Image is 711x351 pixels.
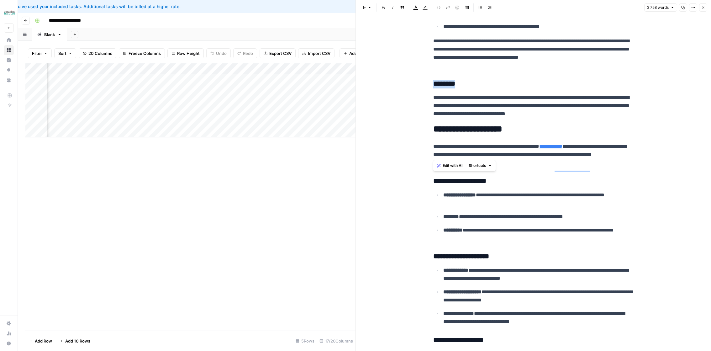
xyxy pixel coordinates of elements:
[298,48,334,58] button: Import CSV
[129,50,161,56] span: Freeze Columns
[177,50,200,56] span: Row Height
[4,328,14,338] a: Usage
[340,48,377,58] button: Add Column
[28,48,52,58] button: Filter
[119,48,165,58] button: Freeze Columns
[443,163,462,168] span: Edit with AI
[4,45,14,55] a: Browse
[79,48,116,58] button: 20 Columns
[349,50,373,56] span: Add Column
[25,336,56,346] button: Add Row
[44,31,55,38] div: Blank
[35,338,52,344] span: Add Row
[4,318,14,328] a: Settings
[243,50,253,56] span: Redo
[56,336,94,346] button: Add 10 Rows
[88,50,112,56] span: 20 Columns
[317,336,355,346] div: 17/20 Columns
[469,163,486,168] span: Shortcuts
[65,338,90,344] span: Add 10 Rows
[32,50,42,56] span: Filter
[58,50,66,56] span: Sort
[4,65,14,75] a: Opportunities
[32,28,67,41] a: Blank
[4,75,14,85] a: Your Data
[167,48,204,58] button: Row Height
[233,48,257,58] button: Redo
[4,35,14,45] a: Home
[4,7,15,19] img: BCI Logo
[293,336,317,346] div: 5 Rows
[206,48,231,58] button: Undo
[4,5,14,21] button: Workspace: BCI
[54,48,76,58] button: Sort
[466,162,494,170] button: Shortcuts
[644,3,677,12] button: 3 758 words
[5,3,419,10] div: You've used your included tasks. Additional tasks will be billed at a higher rate.
[269,50,292,56] span: Export CSV
[260,48,296,58] button: Export CSV
[4,338,14,348] button: Help + Support
[216,50,227,56] span: Undo
[4,55,14,65] a: Insights
[647,5,669,10] span: 3 758 words
[434,162,465,170] button: Edit with AI
[308,50,330,56] span: Import CSV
